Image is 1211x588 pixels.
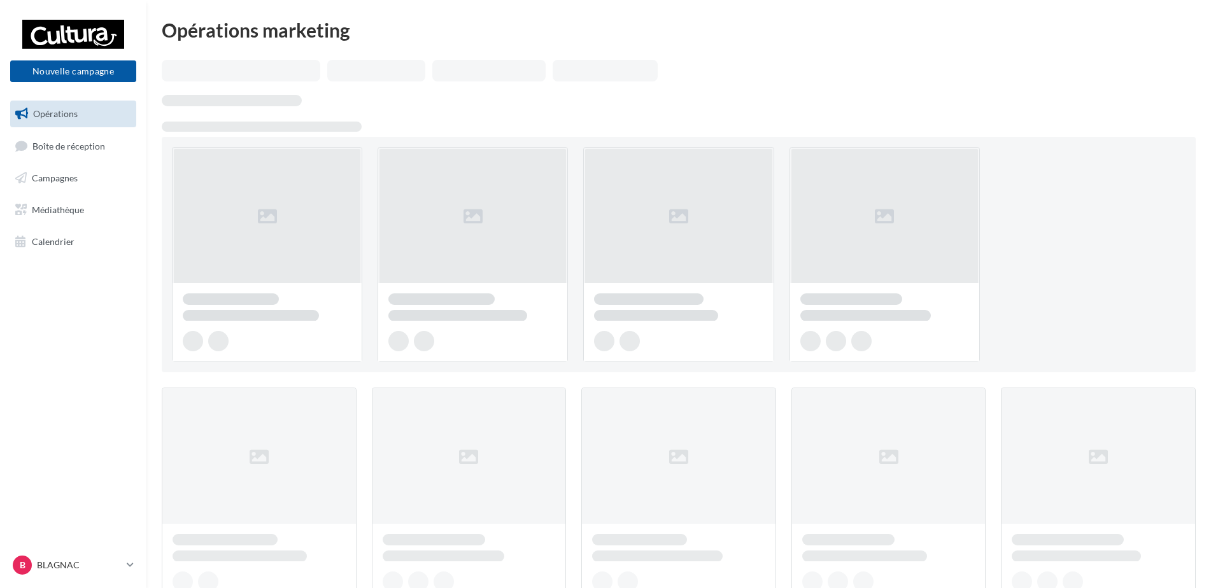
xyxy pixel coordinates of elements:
a: Campagnes [8,165,139,192]
span: Boîte de réception [32,140,105,151]
button: Nouvelle campagne [10,60,136,82]
span: Calendrier [32,235,74,246]
a: B BLAGNAC [10,553,136,577]
span: Médiathèque [32,204,84,215]
a: Calendrier [8,228,139,255]
span: B [20,559,25,571]
a: Boîte de réception [8,132,139,160]
a: Opérations [8,101,139,127]
span: Opérations [33,108,78,119]
span: Campagnes [32,172,78,183]
div: Opérations marketing [162,20,1196,39]
a: Médiathèque [8,197,139,223]
p: BLAGNAC [37,559,122,571]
